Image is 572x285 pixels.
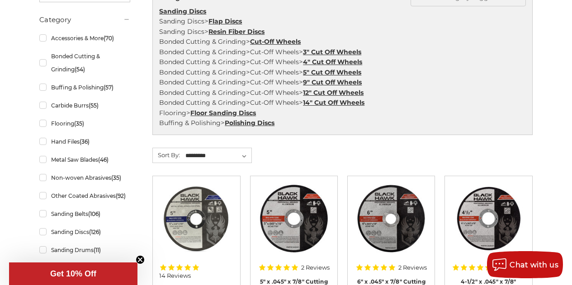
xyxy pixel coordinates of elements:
[39,30,130,46] a: Accessories & More
[155,88,531,98] li: > >
[155,57,531,67] li: > >
[250,98,299,107] a: Cut-Off Wheels
[9,262,137,285] div: Get 10% OffClose teaser
[74,120,84,127] span: (35)
[301,265,330,271] span: 2 Reviews
[159,37,246,46] a: Bonded Cutting & Grinding
[303,48,361,56] a: 3" Cut Off Wheels
[39,134,130,150] a: Hand Files
[155,118,531,128] li: >
[190,109,256,117] a: Floor Sanding Discs
[303,78,362,86] a: 9" Cut Off Wheels
[208,28,265,36] a: Resin Fiber Discs
[250,37,301,46] a: Cut-Off Wheels
[39,170,130,186] a: Non-woven Abrasives
[159,273,191,279] span: 14 Reviews
[159,109,186,117] a: Flooring
[89,229,101,235] span: (126)
[487,251,563,278] button: Chat with us
[159,28,204,36] a: Sanding Discs
[88,210,100,217] span: (106)
[159,78,246,86] a: Bonded Cutting & Grinding
[153,148,180,162] label: Sort By:
[159,7,206,15] a: Sanding Discs
[155,16,531,27] li: >
[155,47,531,57] li: > >
[160,182,232,255] img: Close-up of Black Hawk 5-inch thin cut-off disc for precision metalwork
[250,68,299,76] a: Cut-Off Wheels
[94,247,101,253] span: (11)
[39,152,130,168] a: Metal Saw Blades
[159,98,246,107] a: Bonded Cutting & Grinding
[89,102,99,109] span: (55)
[39,188,130,204] a: Other Coated Abrasives
[303,89,364,97] a: 12" Cut Off Wheels
[159,89,246,97] a: Bonded Cutting & Grinding
[159,17,204,25] a: Sanding Discs
[398,265,427,271] span: 2 Reviews
[39,260,130,276] a: Wire Wheels & Brushes
[354,182,428,257] a: 6 inch cut off wheel for aluminum
[159,68,246,76] a: Bonded Cutting & Grinding
[184,149,251,163] select: Sort By:
[39,48,130,77] a: Bonded Cutting & Grinding
[159,119,221,127] a: Buffing & Polishing
[355,182,427,255] img: 6 inch cut off wheel for aluminum
[155,98,531,108] li: > >
[250,48,299,56] a: Cut-Off Wheels
[250,89,299,97] a: Cut-Off Wheels
[39,224,130,240] a: Sanding Discs
[104,84,113,91] span: (57)
[159,48,246,56] a: Bonded Cutting & Grinding
[451,182,525,257] a: 4.5" cutting disc for aluminum
[250,78,299,86] a: Cut-Off Wheels
[39,116,130,131] a: Flooring
[39,98,130,113] a: Carbide Burrs
[257,182,331,257] a: 5 inch cutting disc for aluminum
[98,156,109,163] span: (46)
[155,37,531,47] li: >
[303,98,364,107] a: 14" Cut Off Wheels
[159,182,233,257] a: Close-up of Black Hawk 5-inch thin cut-off disc for precision metalwork
[155,67,531,78] li: > >
[39,14,130,25] h5: Category
[75,66,85,73] span: (54)
[258,182,330,255] img: 5 inch cutting disc for aluminum
[155,77,531,88] li: > >
[159,58,246,66] a: Bonded Cutting & Grinding
[208,17,242,25] a: Flap Discs
[225,119,274,127] a: Polishing Discs
[510,261,558,269] span: Chat with us
[39,79,130,95] a: Buffing & Polishing
[250,58,299,66] a: Cut-Off Wheels
[303,68,361,76] a: 5" Cut Off Wheels
[104,35,114,42] span: (70)
[50,269,96,278] span: Get 10% Off
[39,206,130,222] a: Sanding Belts
[111,174,121,181] span: (35)
[155,27,531,37] li: >
[303,58,362,66] a: 4" Cut Off Wheels
[136,255,145,264] button: Close teaser
[155,108,531,118] li: >
[453,182,525,255] img: 4.5" cutting disc for aluminum
[80,138,90,145] span: (36)
[116,192,126,199] span: (92)
[39,242,130,258] a: Sanding Drums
